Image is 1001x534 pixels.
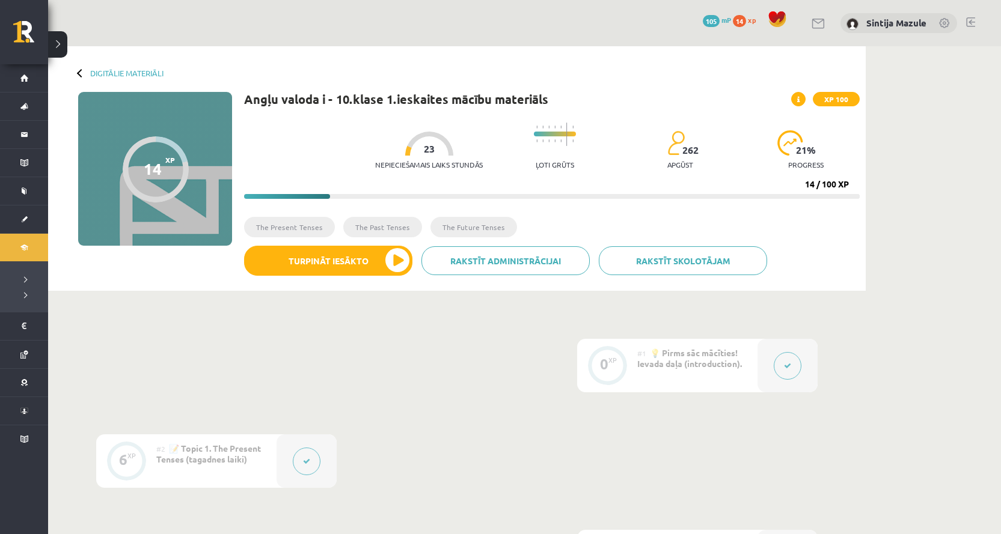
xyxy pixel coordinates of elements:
[572,126,574,129] img: icon-short-line-57e1e144782c952c97e751825c79c345078a6d821885a25fce030b3d8c18986b.svg
[846,18,859,30] img: Sintija Mazule
[542,126,543,129] img: icon-short-line-57e1e144782c952c97e751825c79c345078a6d821885a25fce030b3d8c18986b.svg
[796,145,816,156] span: 21 %
[156,443,261,464] span: 📝 Topic 1. The Present Tenses (tagadnes laiki)
[682,145,699,156] span: 262
[165,156,175,164] span: XP
[703,15,720,27] span: 105
[721,15,731,25] span: mP
[548,139,549,142] img: icon-short-line-57e1e144782c952c97e751825c79c345078a6d821885a25fce030b3d8c18986b.svg
[554,139,556,142] img: icon-short-line-57e1e144782c952c97e751825c79c345078a6d821885a25fce030b3d8c18986b.svg
[244,217,335,237] li: The Present Tenses
[375,160,483,169] p: Nepieciešamais laiks stundās
[542,139,543,142] img: icon-short-line-57e1e144782c952c97e751825c79c345078a6d821885a25fce030b3d8c18986b.svg
[421,246,590,275] a: Rakstīt administrācijai
[244,92,548,106] h1: Angļu valoda i - 10.klase 1.ieskaites mācību materiāls
[748,15,756,25] span: xp
[637,347,742,369] span: 💡 Pirms sāc mācīties! Ievada daļa (introduction).
[788,160,824,169] p: progress
[599,246,767,275] a: Rakstīt skolotājam
[536,160,574,169] p: Ļoti grūts
[343,217,422,237] li: The Past Tenses
[667,160,693,169] p: apgūst
[244,246,412,276] button: Turpināt iesākto
[777,130,803,156] img: icon-progress-161ccf0a02000e728c5f80fcf4c31c7af3da0e1684b2b1d7c360e028c24a22f1.svg
[548,126,549,129] img: icon-short-line-57e1e144782c952c97e751825c79c345078a6d821885a25fce030b3d8c18986b.svg
[608,357,617,363] div: XP
[127,452,136,459] div: XP
[536,126,537,129] img: icon-short-line-57e1e144782c952c97e751825c79c345078a6d821885a25fce030b3d8c18986b.svg
[430,217,517,237] li: The Future Tenses
[813,92,860,106] span: XP 100
[733,15,746,27] span: 14
[554,126,556,129] img: icon-short-line-57e1e144782c952c97e751825c79c345078a6d821885a25fce030b3d8c18986b.svg
[733,15,762,25] a: 14 xp
[90,68,164,77] a: Digitālie materiāli
[667,130,685,156] img: students-c634bb4e5e11cddfef0936a35e636f08e4e9abd3cc4e673bd6f9a4125e45ecb1.svg
[156,444,165,454] span: #2
[572,139,574,142] img: icon-short-line-57e1e144782c952c97e751825c79c345078a6d821885a25fce030b3d8c18986b.svg
[424,144,435,154] span: 23
[144,160,162,178] div: 14
[560,139,562,142] img: icon-short-line-57e1e144782c952c97e751825c79c345078a6d821885a25fce030b3d8c18986b.svg
[13,21,48,51] a: Rīgas 1. Tālmācības vidusskola
[703,15,731,25] a: 105 mP
[560,126,562,129] img: icon-short-line-57e1e144782c952c97e751825c79c345078a6d821885a25fce030b3d8c18986b.svg
[866,17,926,29] a: Sintija Mazule
[566,123,568,146] img: icon-long-line-d9ea69661e0d244f92f715978eff75569469978d946b2353a9bb055b3ed8787d.svg
[536,139,537,142] img: icon-short-line-57e1e144782c952c97e751825c79c345078a6d821885a25fce030b3d8c18986b.svg
[637,348,646,358] span: #1
[600,359,608,369] div: 0
[119,454,127,465] div: 6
